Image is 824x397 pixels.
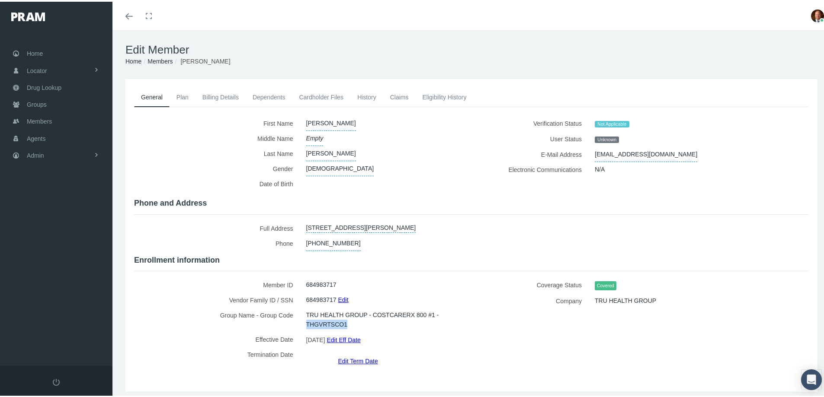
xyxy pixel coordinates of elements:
[125,56,141,63] a: Home
[595,160,605,175] span: N/A
[306,306,459,330] span: TRU HEALTH GROUP - COSTCARERX 800 #1 - THGVRTSCO1
[125,41,818,55] h1: Edit Member
[134,291,300,306] label: Vendor Family ID / SSN
[134,345,300,364] label: Termination Date
[595,135,619,142] span: Unknown
[383,86,416,105] a: Claims
[27,95,47,111] span: Groups
[306,332,325,345] span: [DATE]
[415,86,473,105] a: Eligibility History
[27,111,52,128] span: Members
[595,279,616,289] span: Covered
[246,86,292,105] a: Dependents
[595,292,656,306] span: TRU HEALTH GROUP
[134,175,300,192] label: Date of Birth
[134,197,809,206] h4: Phone and Address
[27,44,43,60] span: Home
[811,8,824,21] img: S_Profile_Picture_693.jpg
[306,159,374,175] span: [DEMOGRAPHIC_DATA]
[306,291,337,305] span: 684983717
[134,219,300,234] label: Full Address
[11,11,45,19] img: PRAM_20_x_78.png
[27,129,46,145] span: Agents
[478,160,588,175] label: Electronic Communications
[170,86,196,105] a: Plan
[134,306,300,330] label: Group Name - Group Code
[306,219,416,231] a: [STREET_ADDRESS][PERSON_NAME]
[478,130,588,145] label: User Status
[801,368,822,388] div: Open Intercom Messenger
[350,86,383,105] a: History
[134,129,300,144] label: Middle Name
[338,353,378,365] a: Edit Term Date
[134,86,170,105] a: General
[134,330,300,345] label: Effective Date
[134,276,300,291] label: Member ID
[27,78,61,94] span: Drug Lookup
[478,292,588,307] label: Company
[338,292,348,304] a: Edit
[134,114,300,129] label: First Name
[478,276,588,292] label: Coverage Status
[134,159,300,175] label: Gender
[134,254,809,264] h4: Enrollment information
[292,86,350,105] a: Cardholder Files
[27,146,44,162] span: Admin
[306,144,356,159] span: [PERSON_NAME]
[27,61,47,77] span: Locator
[478,114,588,130] label: Verification Status
[306,129,324,144] span: Empty
[595,145,697,160] span: [EMAIL_ADDRESS][DOMAIN_NAME]
[327,332,360,344] a: Edit Eff Date
[147,56,173,63] a: Members
[306,114,356,129] span: [PERSON_NAME]
[306,234,361,249] span: [PHONE_NUMBER]
[134,144,300,159] label: Last Name
[595,119,629,126] span: Not Applicable
[134,234,300,249] label: Phone
[478,145,588,160] label: E-Mail Address
[180,56,230,63] span: [PERSON_NAME]
[196,86,246,105] a: Billing Details
[306,276,337,290] span: 684983717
